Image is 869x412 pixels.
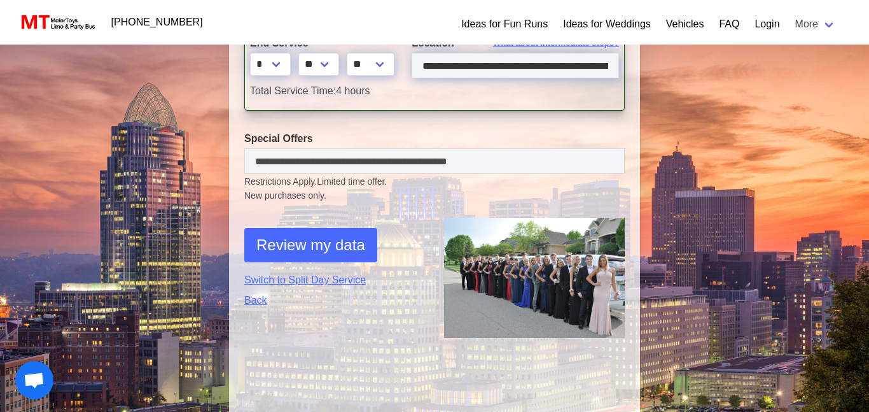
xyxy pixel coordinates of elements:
div: 4 hours [240,83,629,99]
span: Total Service Time: [250,85,336,96]
a: Ideas for Fun Runs [461,17,548,32]
div: Open chat [15,361,53,399]
button: Review my data [244,228,377,262]
span: Review my data [256,234,365,257]
span: Limited time offer. [317,175,387,188]
img: 1.png [444,218,625,338]
a: More [788,11,844,37]
img: MotorToys Logo [18,13,96,31]
a: Vehicles [666,17,704,32]
a: FAQ [719,17,739,32]
a: [PHONE_NUMBER] [104,10,211,35]
small: Restrictions Apply. [244,176,625,202]
label: Special Offers [244,131,625,146]
a: Login [754,17,779,32]
a: Ideas for Weddings [563,17,651,32]
span: New purchases only. [244,189,625,202]
a: Switch to Split Day Service [244,273,425,288]
a: Back [244,293,425,308]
